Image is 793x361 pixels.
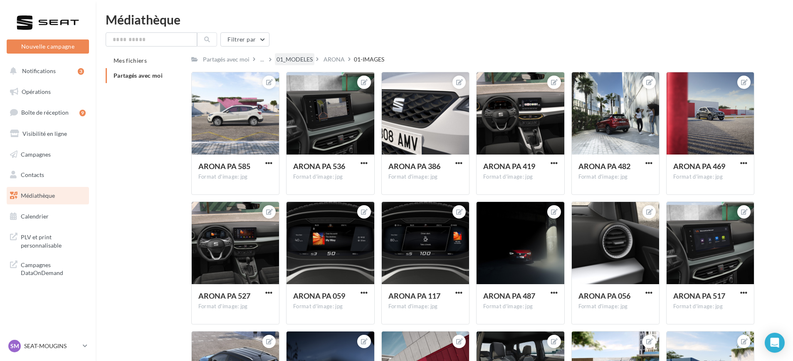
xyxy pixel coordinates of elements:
span: ARONA PA 117 [388,291,440,300]
span: Partagés avec moi [114,72,163,79]
div: Format d'image: jpg [578,173,652,181]
span: ARONA PA 585 [198,162,250,171]
span: ARONA PA 487 [483,291,535,300]
div: 01_MODELES [277,55,313,64]
span: ARONA PA 419 [483,162,535,171]
a: Visibilité en ligne [5,125,91,142]
span: Campagnes DataOnDemand [21,259,86,277]
span: PLV et print personnalisable [21,231,86,249]
button: Nouvelle campagne [7,39,89,54]
span: ARONA PA 059 [293,291,345,300]
div: Format d'image: jpg [388,173,462,181]
div: ... [259,54,266,65]
span: Calendrier [21,213,49,220]
div: Format d'image: jpg [483,173,557,181]
span: Campagnes [21,150,51,157]
div: Format d'image: jpg [483,303,557,310]
a: Boîte de réception9 [5,103,91,121]
div: Format d'image: jpg [673,173,747,181]
div: ARONA [324,55,345,64]
div: Format d'image: jpg [198,173,272,181]
div: Open Intercom Messenger [765,333,785,353]
div: Format d'image: jpg [293,303,367,310]
span: Visibilité en ligne [22,130,67,137]
a: Contacts [5,166,91,184]
div: Format d'image: jpg [578,303,652,310]
span: Opérations [22,88,51,95]
span: Contacts [21,171,44,178]
p: SEAT-MOUGINS [24,342,79,350]
div: 01-IMAGES [354,55,384,64]
span: Boîte de réception [21,109,69,116]
span: ARONA PA 056 [578,291,630,300]
a: Calendrier [5,208,91,225]
span: Mes fichiers [114,57,147,64]
button: Filtrer par [220,32,269,47]
div: Médiathèque [106,13,783,26]
span: SM [10,342,19,350]
span: ARONA PA 386 [388,162,440,171]
span: ARONA PA 482 [578,162,630,171]
div: 3 [78,68,84,75]
a: Campagnes DataOnDemand [5,256,91,280]
div: Format d'image: jpg [388,303,462,310]
a: Médiathèque [5,187,91,204]
div: Partagés avec moi [203,55,250,64]
a: SM SEAT-MOUGINS [7,338,89,354]
span: Médiathèque [21,192,55,199]
a: Opérations [5,83,91,101]
span: ARONA PA 517 [673,291,725,300]
div: 9 [79,110,86,116]
div: Format d'image: jpg [293,173,367,181]
div: Format d'image: jpg [673,303,747,310]
a: PLV et print personnalisable [5,228,91,253]
div: Format d'image: jpg [198,303,272,310]
span: Notifications [22,67,56,74]
span: ARONA PA 469 [673,162,725,171]
span: ARONA PA 536 [293,162,345,171]
a: Campagnes [5,146,91,163]
span: ARONA PA 527 [198,291,250,300]
button: Notifications 3 [5,62,87,80]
